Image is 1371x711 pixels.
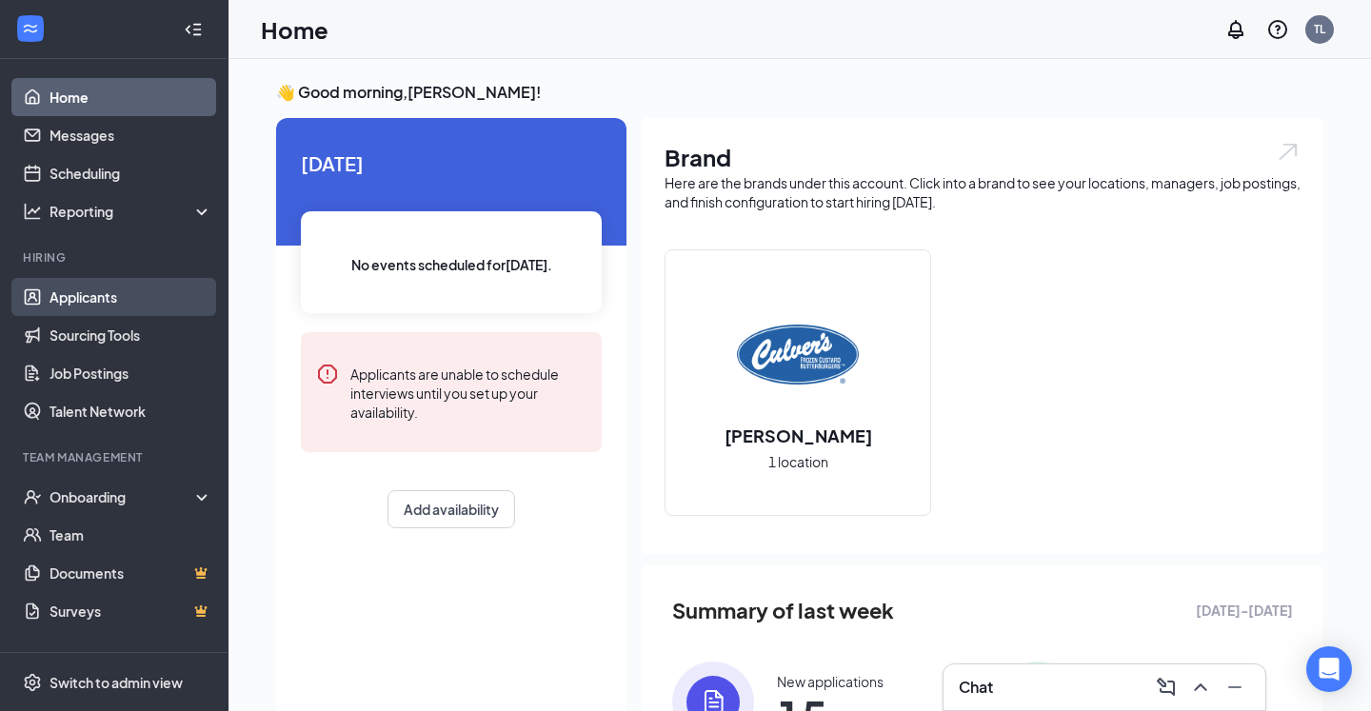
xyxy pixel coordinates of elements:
[50,487,196,506] div: Onboarding
[184,20,203,39] svg: Collapse
[1155,676,1178,699] svg: ComposeMessage
[50,316,212,354] a: Sourcing Tools
[737,294,859,416] img: Culver's
[50,592,212,630] a: SurveysCrown
[23,202,42,221] svg: Analysis
[665,141,1301,173] h1: Brand
[1220,672,1250,702] button: Minimize
[50,516,212,554] a: Team
[23,449,209,465] div: Team Management
[23,249,209,266] div: Hiring
[1189,676,1212,699] svg: ChevronUp
[777,672,884,691] div: New applications
[672,594,894,627] span: Summary of last week
[768,451,828,472] span: 1 location
[1224,18,1247,41] svg: Notifications
[350,363,586,422] div: Applicants are unable to schedule interviews until you set up your availability.
[316,363,339,385] svg: Error
[1306,646,1352,692] div: Open Intercom Messenger
[1196,600,1293,621] span: [DATE] - [DATE]
[301,148,602,178] span: [DATE]
[50,673,183,692] div: Switch to admin view
[387,490,515,528] button: Add availability
[261,13,328,46] h1: Home
[959,677,993,698] h3: Chat
[1185,672,1216,702] button: ChevronUp
[705,424,891,447] h2: [PERSON_NAME]
[276,82,1323,103] h3: 👋 Good morning, [PERSON_NAME] !
[50,202,213,221] div: Reporting
[50,78,212,116] a: Home
[50,116,212,154] a: Messages
[23,487,42,506] svg: UserCheck
[665,173,1301,211] div: Here are the brands under this account. Click into a brand to see your locations, managers, job p...
[21,19,40,38] svg: WorkstreamLogo
[1266,18,1289,41] svg: QuestionInfo
[1151,672,1182,702] button: ComposeMessage
[1276,141,1301,163] img: open.6027fd2a22e1237b5b06.svg
[23,673,42,692] svg: Settings
[1314,21,1325,37] div: TL
[50,154,212,192] a: Scheduling
[50,354,212,392] a: Job Postings
[1223,676,1246,699] svg: Minimize
[50,554,212,592] a: DocumentsCrown
[351,254,552,275] span: No events scheduled for [DATE] .
[23,649,209,665] div: Payroll
[50,278,212,316] a: Applicants
[50,392,212,430] a: Talent Network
